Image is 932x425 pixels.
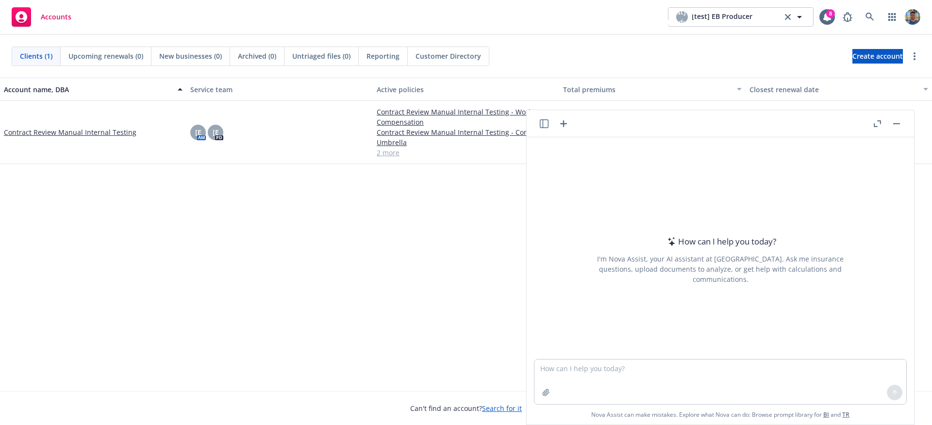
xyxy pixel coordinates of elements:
a: Contract Review Manual Internal Testing [4,127,136,137]
button: Service team [186,78,373,101]
span: [test] EB Producer [667,7,698,27]
span: Can't find an account? [410,403,522,413]
div: Active policies [377,84,555,95]
span: Upcoming renewals (0) [68,51,143,61]
button: Total premiums [559,78,746,101]
span: Accounts [41,13,71,21]
a: TR [842,410,849,419]
a: clear selection [782,11,794,23]
a: Search [860,7,880,27]
a: Report a Bug [838,7,857,27]
span: [test] EB Producer [692,11,752,23]
button: Active policies [373,78,559,101]
div: Total premiums [563,84,731,95]
a: Create account [852,49,903,64]
span: Archived (0) [238,51,276,61]
span: Create account [852,47,903,65]
button: [test] EB Producer[test] EB Producerclear selection [668,7,814,27]
a: Accounts [8,3,75,31]
div: Closest renewal date [749,84,917,95]
a: more [909,50,920,62]
a: Contract Review Manual Internal Testing - Workers' Compensation [377,107,555,127]
div: 8 [826,9,835,18]
span: [E [195,127,201,137]
div: I'm Nova Assist, your AI assistant at [GEOGRAPHIC_DATA]. Ask me insurance questions, upload docum... [584,254,857,284]
a: Search for it [482,404,522,413]
div: How can I help you today? [665,235,776,248]
div: Service team [190,84,369,95]
a: Switch app [882,7,902,27]
span: New businesses (0) [159,51,222,61]
span: Nova Assist can make mistakes. Explore what Nova can do: Browse prompt library for and [531,405,910,425]
span: Clients (1) [20,51,52,61]
span: [E [213,127,219,137]
a: Contract Review Manual Internal Testing - Commercial Umbrella [377,127,555,147]
button: Closest renewal date [746,78,932,101]
span: Customer Directory [416,51,481,61]
div: Account name, DBA [4,84,172,95]
img: photo [905,9,920,25]
a: BI [823,410,829,419]
span: Reporting [366,51,399,61]
a: 2 more [377,147,555,158]
span: Untriaged files (0) [292,51,350,61]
